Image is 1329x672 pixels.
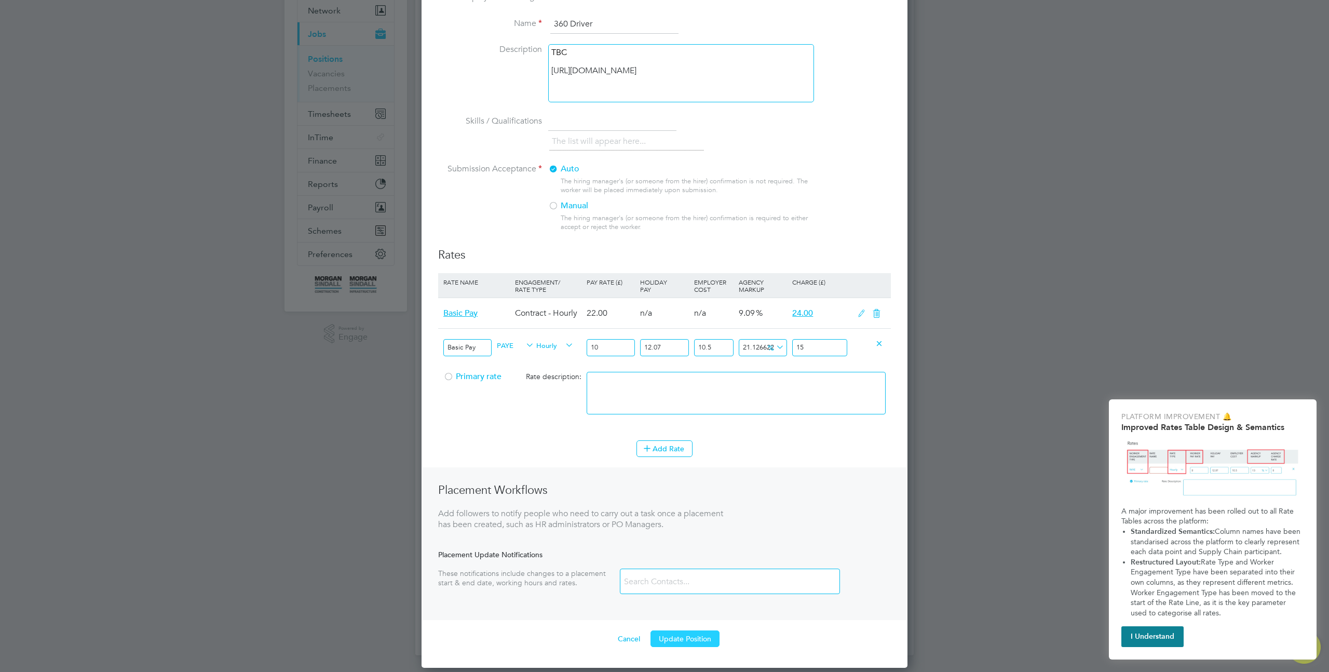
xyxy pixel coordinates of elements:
[551,47,811,58] p: TBC
[526,372,581,381] span: Rate description:
[1131,558,1298,617] span: Rate Type and Worker Engagement Type have been separated into their own columns, as they represen...
[438,18,542,29] label: Name
[792,308,813,318] span: 24.00
[584,298,638,328] div: 22.00
[764,341,785,353] span: %
[512,298,584,328] div: Contract - Hourly
[438,483,724,498] h3: Placement Workflows
[552,135,650,149] li: The list will appear here...
[640,308,652,318] span: n/a
[620,573,744,591] input: Search Contacts...
[1121,436,1304,502] img: Updated Rates Table Design & Semantics
[561,214,813,232] div: The hiring manager's (or someone from the hirer) confirmation is required to either accept or rej...
[650,630,720,647] button: Update Position
[561,177,813,195] div: The hiring manager's (or someone from the hirer) confirmation is not required. The worker will be...
[1121,626,1184,647] button: I Understand
[636,440,693,457] button: Add Rate
[512,273,584,298] div: Engagement/ Rate Type
[1131,558,1201,567] strong: Restructured Layout:
[739,308,755,318] span: 9.09
[443,371,501,382] span: Primary rate
[584,273,638,291] div: Pay Rate (£)
[441,273,512,291] div: Rate Name
[691,273,736,298] div: Employer Cost
[1131,527,1215,536] strong: Standardized Semantics:
[1121,422,1304,432] h2: Improved Rates Table Design & Semantics
[1121,412,1304,422] p: Platform Improvement 🔔
[1121,506,1304,527] p: A major improvement has been rolled out to all Rate Tables across the platform:
[638,273,691,298] div: Holiday Pay
[548,200,805,211] label: Manual
[1131,527,1303,556] span: Column names have been standarised across the platform to clearly represent each data point and S...
[536,339,574,351] span: Hourly
[1109,399,1317,660] div: Improved Rate Table Semantics
[497,339,534,351] span: PAYE
[438,248,891,263] h3: Rates
[790,273,852,291] div: Charge (£)
[438,550,891,559] div: Placement Update Notifications
[438,44,542,55] label: Description
[551,65,636,76] a: [URL][DOMAIN_NAME]
[438,164,542,174] label: Submission Acceptance
[550,15,679,34] input: Position name
[438,116,542,127] label: Skills / Qualifications
[438,569,620,587] div: These notifications include changes to a placement start & end date, working hours and rates.
[438,508,724,530] div: Add followers to notify people who need to carry out a task once a placement has been created, su...
[736,273,790,298] div: Agency Markup
[609,630,648,647] button: Cancel
[548,164,805,174] label: Auto
[694,308,706,318] span: n/a
[443,308,478,318] span: Basic Pay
